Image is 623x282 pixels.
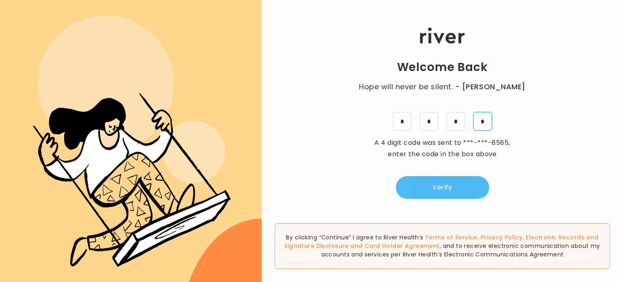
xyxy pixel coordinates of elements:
input: 5 [447,112,465,131]
h1: Welcome Back [397,60,488,75]
a: Electronic Records and Signature Disclosure [284,233,598,250]
div: By clicking “Continue” I agree to River Health’s [275,223,610,269]
a: Privacy Policy [481,233,523,241]
span: A 4 digit code was sent to , enter the code in the box above [374,138,510,159]
input: 3 [473,112,492,131]
button: Verify [396,176,489,199]
span: , and to receive electronic communication about my accounts and services per River Health’s Elect... [321,242,600,258]
a: Card Holder Agreement [365,242,440,250]
input: 7 [393,112,412,131]
input: 2 [420,112,438,131]
span: - [PERSON_NAME] [455,81,526,93]
a: Terms of Service [425,233,477,241]
p: Hope will never be silent. [351,81,534,93]
span: , , and [284,233,598,250]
